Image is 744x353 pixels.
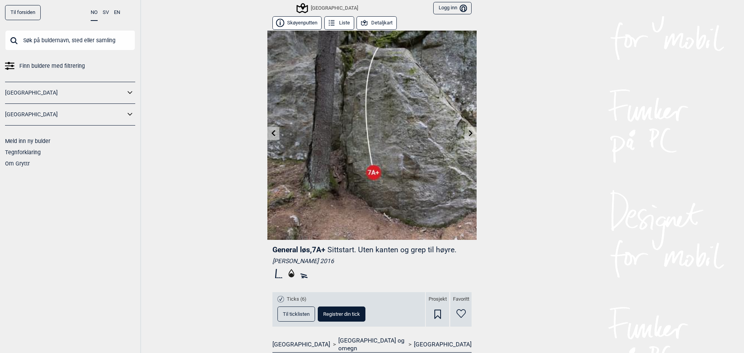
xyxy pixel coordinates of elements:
button: Liste [324,16,354,30]
a: [GEOGRAPHIC_DATA] [5,87,125,98]
a: [GEOGRAPHIC_DATA] [272,341,330,348]
span: Registrer din tick [323,312,360,317]
a: Til forsiden [5,5,41,20]
button: SV [103,5,109,20]
div: [PERSON_NAME] 2016 [272,257,472,265]
span: Finn buldere med filtrering [19,60,85,72]
div: Prosjekt [426,292,449,327]
button: Detaljkart [356,16,397,30]
a: Om Gryttr [5,160,30,167]
span: Favoritt [453,296,469,303]
a: [GEOGRAPHIC_DATA] [5,109,125,120]
span: Ticks (6) [287,296,307,303]
p: Sittstart. Uten kanten og grep til høyre. [327,245,456,254]
a: [GEOGRAPHIC_DATA] og omegn [338,337,406,353]
input: Søk på buldernavn, sted eller samling [5,30,135,50]
a: Finn buldere med filtrering [5,60,135,72]
button: Logg inn [433,2,472,15]
img: General los 200417 [267,31,477,240]
span: Til ticklisten [283,312,310,317]
button: Registrer din tick [318,307,365,322]
button: Til ticklisten [277,307,315,322]
a: Meld inn ny bulder [5,138,50,144]
nav: > > [272,337,472,353]
button: EN [114,5,120,20]
div: [GEOGRAPHIC_DATA] [298,3,358,13]
span: General løs , 7A+ [272,245,325,254]
button: NO [91,5,98,21]
a: [GEOGRAPHIC_DATA] [414,341,472,348]
button: Skøyenputten [272,16,322,30]
a: Tegnforklaring [5,149,41,155]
